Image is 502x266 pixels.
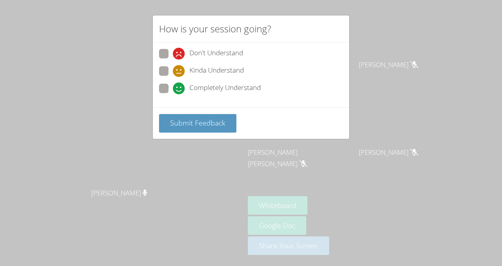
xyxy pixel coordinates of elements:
[159,22,271,36] h2: How is your session going?
[189,82,261,94] span: Completely Understand
[189,65,244,77] span: Kinda Understand
[170,118,225,127] span: Submit Feedback
[159,114,236,133] button: Submit Feedback
[189,48,243,60] span: Don't Understand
